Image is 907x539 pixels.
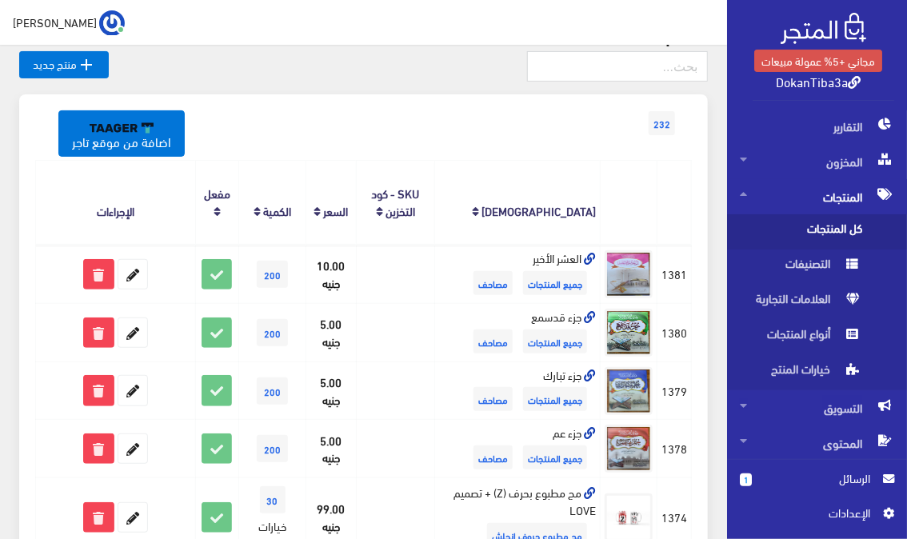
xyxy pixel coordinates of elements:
img: gzaa-tbark.jpg [605,367,653,415]
img: taager-logo-original.svg [90,122,154,134]
span: المخزون [740,144,894,179]
span: جميع المنتجات [523,329,587,353]
span: المحتوى [740,425,894,461]
input: بحث... [527,51,708,82]
td: العشر الأخير [434,245,601,303]
td: 1381 [657,245,692,303]
td: 10.00 جنيه [306,245,357,303]
a: المخزون [727,144,907,179]
span: العلامات التجارية [740,285,861,320]
td: جزء تبارك [434,361,601,420]
a: التصنيفات [727,250,907,285]
a: مفعل [204,182,230,204]
a: أنواع المنتجات [727,320,907,355]
a: منتج جديد [19,51,109,78]
a: SKU - كود التخزين [371,182,419,222]
span: الرسائل [765,469,870,487]
span: خيارات المنتج [740,355,861,390]
span: أنواع المنتجات [740,320,861,355]
span: التقارير [740,109,894,144]
span: 1 [740,473,752,486]
span: مصاحف [473,329,513,353]
span: جميع المنتجات [523,445,587,469]
td: جزء عم [434,420,601,478]
span: جميع المنتجات [523,271,587,295]
span: مصاحف [473,445,513,469]
a: السعر [324,199,349,222]
span: المنتجات [740,179,894,214]
td: 1378 [657,420,692,478]
i:  [77,55,96,74]
iframe: Drift Widget Chat Controller [19,429,80,490]
td: 1380 [657,303,692,361]
a: DokanTiba3a [776,70,861,93]
a: 1 الرسائل [740,469,894,504]
a: التقارير [727,109,907,144]
img: gzaa-kd-smaa.jpg [605,309,653,357]
span: جميع المنتجات [523,387,587,411]
a: الكمية [263,199,291,222]
a: مجاني +5% عمولة مبيعات [754,50,882,72]
a: المحتوى [727,425,907,461]
span: اﻹعدادات [753,504,869,521]
img: alaashr-alakhyr.jpg [605,250,653,298]
span: مصاحف [473,387,513,411]
span: التصنيفات [740,250,861,285]
a: العلامات التجارية [727,285,907,320]
td: 1379 [657,361,692,420]
img: gzaa-aam.jpg [605,425,653,473]
a: ... [PERSON_NAME] [13,10,125,35]
a: اﻹعدادات [740,504,894,529]
span: 232 [649,111,675,135]
span: 200 [257,261,288,288]
td: 5.00 جنيه [306,303,357,361]
span: 200 [257,377,288,405]
a: كل المنتجات [727,214,907,250]
td: جزء قدسمع [434,303,601,361]
span: 200 [257,319,288,346]
a: [DEMOGRAPHIC_DATA] [481,199,596,222]
td: 5.00 جنيه [306,420,357,478]
a: خيارات المنتج [727,355,907,390]
img: ... [99,10,125,36]
span: 30 [260,486,286,513]
span: كل المنتجات [740,214,861,250]
span: التسويق [740,390,894,425]
td: 5.00 جنيه [306,361,357,420]
span: 200 [257,435,288,462]
th: الإجراءات [36,161,196,245]
img: . [781,13,866,44]
a: المنتجات [727,179,907,214]
span: مصاحف [473,271,513,295]
span: [PERSON_NAME] [13,12,97,32]
a: اضافة من موقع تاجر [58,110,185,157]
